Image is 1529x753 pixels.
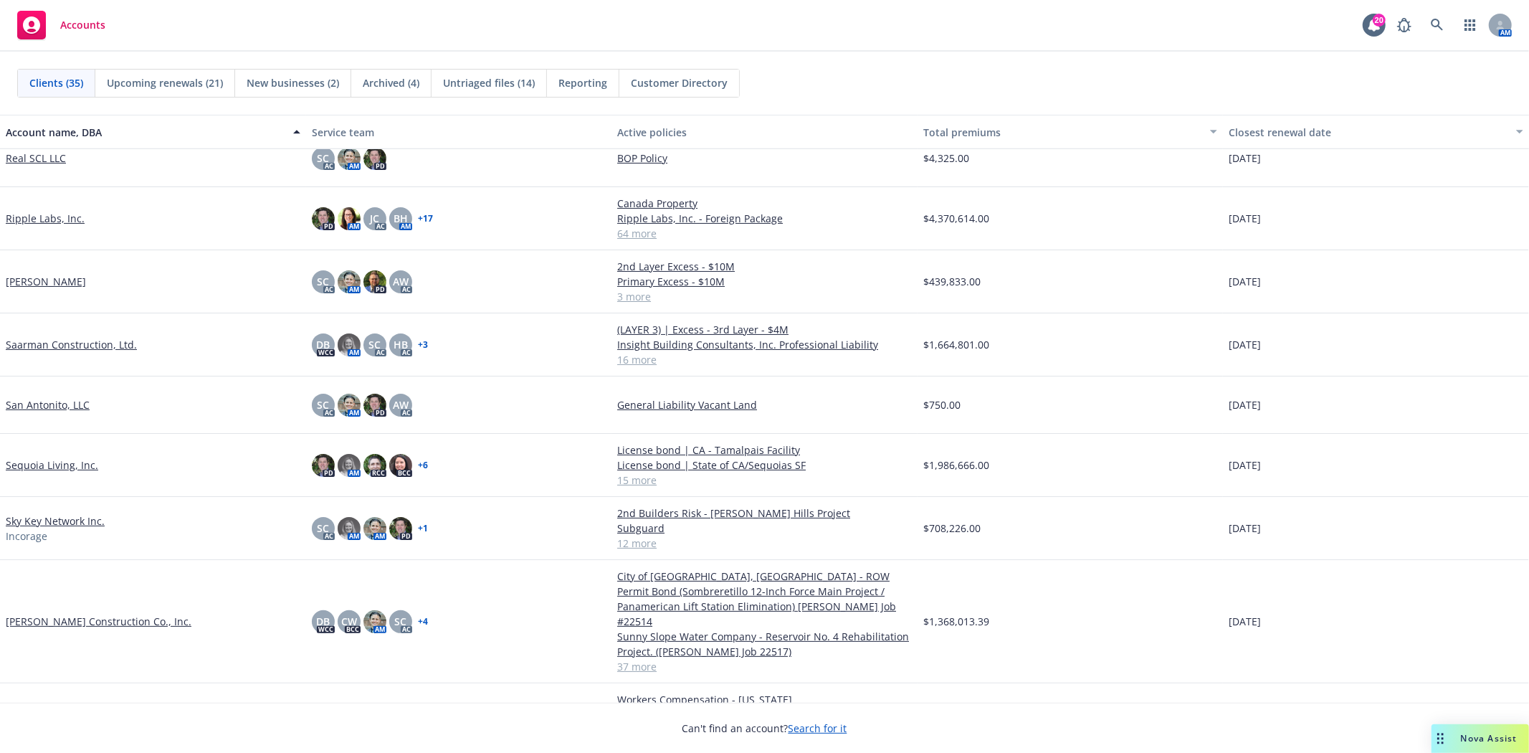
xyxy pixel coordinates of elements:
[682,721,847,736] span: Can't find an account?
[1229,274,1261,289] span: [DATE]
[363,394,386,417] img: photo
[247,75,339,90] span: New businesses (2)
[6,211,85,226] a: Ripple Labs, Inc.
[317,151,329,166] span: SC
[923,521,981,536] span: $708,226.00
[338,394,361,417] img: photo
[789,721,847,735] a: Search for it
[316,337,330,352] span: DB
[617,506,912,521] a: 2nd Builders Risk - [PERSON_NAME] Hills Project
[11,5,111,45] a: Accounts
[6,529,47,544] span: Incorage
[6,614,191,629] a: [PERSON_NAME] Construction Co., Inc.
[617,692,912,707] a: Workers Compensation - [US_STATE]
[923,337,989,352] span: $1,664,801.00
[1229,337,1261,352] span: [DATE]
[316,614,330,629] span: DB
[363,517,386,540] img: photo
[1223,115,1529,149] button: Closest renewal date
[617,397,912,412] a: General Liability Vacant Land
[923,397,961,412] span: $750.00
[363,610,386,633] img: photo
[1229,151,1261,166] span: [DATE]
[338,270,361,293] img: photo
[617,289,912,304] a: 3 more
[1229,211,1261,226] span: [DATE]
[418,617,428,626] a: + 4
[923,151,969,166] span: $4,325.00
[923,274,981,289] span: $439,833.00
[29,75,83,90] span: Clients (35)
[617,151,912,166] a: BOP Policy
[312,207,335,230] img: photo
[1229,397,1261,412] span: [DATE]
[317,521,329,536] span: SC
[1432,724,1529,753] button: Nova Assist
[6,337,137,352] a: Saarman Construction, Ltd.
[338,207,361,230] img: photo
[317,397,329,412] span: SC
[338,517,361,540] img: photo
[617,322,912,337] a: (LAYER 3) | Excess - 3rd Layer - $4M
[918,115,1224,149] button: Total premiums
[389,454,412,477] img: photo
[923,614,989,629] span: $1,368,013.39
[363,75,419,90] span: Archived (4)
[306,115,612,149] button: Service team
[6,513,105,529] a: Sky Key Network Inc.
[363,270,386,293] img: photo
[617,659,912,674] a: 37 more
[617,629,912,659] a: Sunny Slope Water Company - Reservoir No. 4 Rehabilitation Project. ([PERSON_NAME] Job 22517)
[341,614,357,629] span: CW
[617,569,912,629] a: City of [GEOGRAPHIC_DATA], [GEOGRAPHIC_DATA] - ROW Permit Bond (Sombreretillo 12-Inch Force Main ...
[6,125,285,140] div: Account name, DBA
[617,226,912,241] a: 64 more
[1229,125,1507,140] div: Closest renewal date
[617,442,912,458] a: License bond | CA - Tamalpais Facility
[1461,732,1518,744] span: Nova Assist
[1229,458,1261,473] span: [DATE]
[617,536,912,551] a: 12 more
[1229,521,1261,536] span: [DATE]
[418,461,428,470] a: + 6
[338,454,361,477] img: photo
[923,125,1202,140] div: Total premiums
[617,352,912,367] a: 16 more
[1423,11,1452,39] a: Search
[923,211,989,226] span: $4,370,614.00
[558,75,607,90] span: Reporting
[443,75,535,90] span: Untriaged files (14)
[370,211,379,226] span: JC
[363,454,386,477] img: photo
[338,333,361,356] img: photo
[611,115,918,149] button: Active policies
[617,337,912,352] a: Insight Building Consultants, Inc. Professional Liability
[394,337,408,352] span: HB
[418,341,428,349] a: + 3
[393,397,409,412] span: AW
[617,196,912,211] a: Canada Property
[1229,614,1261,629] span: [DATE]
[6,458,98,473] a: Sequoia Living, Inc.
[617,274,912,289] a: Primary Excess - $10M
[1390,11,1419,39] a: Report a Bug
[631,75,728,90] span: Customer Directory
[1373,14,1386,27] div: 20
[923,458,989,473] span: $1,986,666.00
[617,211,912,226] a: Ripple Labs, Inc. - Foreign Package
[393,274,409,289] span: AW
[368,337,381,352] span: SC
[617,259,912,274] a: 2nd Layer Excess - $10M
[6,274,86,289] a: [PERSON_NAME]
[394,614,406,629] span: SC
[1456,11,1485,39] a: Switch app
[6,397,90,412] a: San Antonito, LLC
[617,473,912,488] a: 15 more
[60,19,105,31] span: Accounts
